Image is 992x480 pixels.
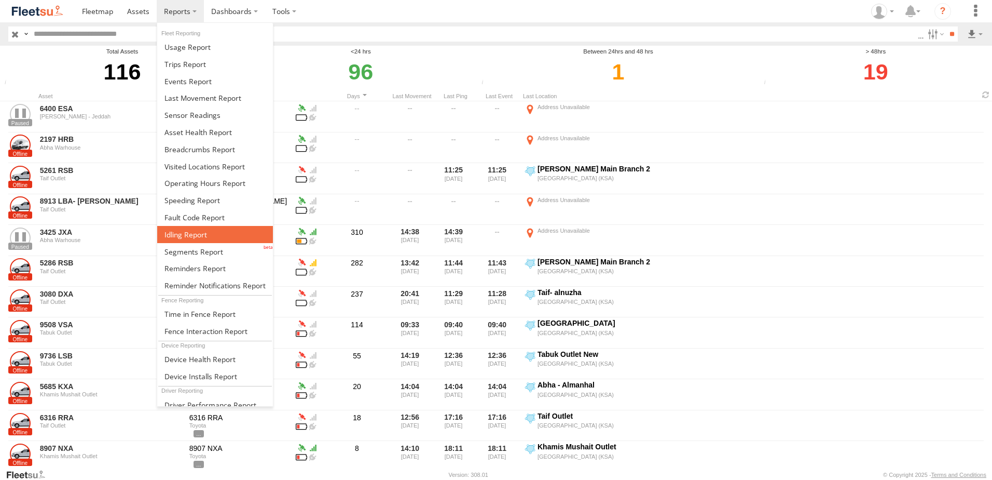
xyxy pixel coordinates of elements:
[157,277,273,294] a: Service Reminder Notifications Report
[478,56,757,87] div: Click to filter last movement between last 24 and 48 hours
[40,268,182,274] div: Taif Outlet
[523,134,653,162] label: Click to View Event Location
[392,318,432,347] div: 09:33 [DATE]
[189,422,290,429] div: Toyota
[523,288,653,316] label: Click to View Event Location
[980,90,992,100] span: Refresh
[296,451,307,461] div: Battery Remaining: 0.18v
[523,92,653,100] div: Last Location
[479,350,519,378] div: 12:36 [DATE]
[538,318,651,328] div: [GEOGRAPHIC_DATA]
[538,175,651,182] div: [GEOGRAPHIC_DATA] (KSA)
[2,79,17,87] div: Total number of Enabled Assets
[157,243,273,260] a: Segments Report
[436,318,475,347] div: 09:40 [DATE]
[934,3,951,20] i: ?
[189,413,290,422] div: 6316 RRA
[538,288,651,297] div: Taif- alnuzha
[307,164,319,174] div: GSM Signal = 4
[10,320,31,341] a: View Asset Details
[40,258,182,268] a: 5286 RSB
[761,56,990,87] div: Click to filter last movement > 48hrs
[22,26,30,42] label: Search Query
[157,175,273,192] a: Asset Operating Hours Report
[246,56,476,87] div: Click to filter last movement within 24 hours
[436,226,475,255] div: 14:39 [DATE]
[40,166,182,175] a: 5261 RSB
[479,288,519,316] div: 11:28 [DATE]
[40,135,182,144] a: 2197 HRB
[538,350,651,359] div: Tabuk Outlet New
[538,329,651,337] div: [GEOGRAPHIC_DATA] (KSA)
[479,380,519,409] div: 14:04 [DATE]
[523,318,653,347] label: Click to View Event Location
[392,380,432,409] div: 14:04 [DATE]
[246,47,476,56] div: <24 hrs
[436,442,475,471] div: 18:11 [DATE]
[478,79,494,87] div: Number of devices that their last movement was between last 24 and 48 hours
[6,470,53,480] a: Visit our Website
[538,298,651,305] div: [GEOGRAPHIC_DATA] (KSA)
[40,237,182,243] div: Abha Warhouse
[10,289,31,310] a: View Asset Details
[40,320,182,329] a: 9508 VSA
[40,196,182,206] a: 8913 LBA- [PERSON_NAME]
[326,350,388,378] div: 55
[436,411,475,440] div: 17:16 [DATE]
[10,382,31,403] a: View Asset Details
[38,92,184,100] div: Asset
[157,124,273,141] a: Asset Health Report
[479,411,519,440] div: 17:16 [DATE]
[40,351,182,361] a: 9736 LSB
[40,175,182,181] div: Taif Outlet
[392,226,432,255] div: 14:38 [DATE]
[326,288,388,316] div: 237
[157,56,273,73] a: Trips Report
[157,323,273,340] a: Fence Interaction Report
[10,258,31,279] a: View Asset Details
[523,164,653,193] label: Click to View Event Location
[436,257,475,286] div: 11:44 [DATE]
[157,351,273,368] a: Device Health Report
[436,380,475,409] div: 14:04 [DATE]
[307,442,319,451] div: GSM Signal = 5
[157,192,273,209] a: Fleet Speed Report
[523,411,653,440] label: Click to View Event Location
[538,422,651,429] div: [GEOGRAPHIC_DATA] (KSA)
[296,359,307,368] div: Battery Remaining: 3.22v
[326,318,388,347] div: 114
[761,79,776,87] div: Number of devices that their last movement was greater than 48hrs
[296,390,307,399] div: Battery Remaining: 3.61v
[40,228,182,237] a: 3425 JXA
[307,257,319,266] div: GSM Signal = 3
[449,472,488,478] div: Version: 308.01
[2,56,243,87] div: 116
[523,226,653,255] label: Click to View Event Location
[10,104,31,125] a: View Asset Details
[157,305,273,323] a: Time in Fences Report
[479,164,519,193] div: 11:25 [DATE]
[40,104,182,113] a: 6400 ESA
[10,228,31,248] a: View Asset Details
[523,380,653,409] label: Click to View Event Location
[538,380,651,390] div: Abha - Almanhal
[326,226,388,255] div: 310
[157,73,273,90] a: Full Events Report
[157,89,273,106] a: Last Movement Report
[157,106,273,124] a: Sensor Readings
[40,361,182,367] div: Tabuk Outlet
[189,453,290,459] div: Toyota
[523,102,653,131] label: Click to View Event Location
[307,226,319,235] div: GSM Signal = 5
[10,351,31,372] a: View Asset Details
[761,47,990,56] div: > 48hrs
[538,164,651,174] div: [PERSON_NAME] Main Branch 2
[307,318,319,328] div: GSM Signal = 4
[478,47,757,56] div: Between 24hrs and 48 hrs
[2,47,243,56] div: Total Assets
[538,360,651,367] div: [GEOGRAPHIC_DATA] (KSA)
[392,411,432,440] div: 12:56 [DATE]
[523,257,653,286] label: Click to View Event Location
[194,461,204,468] span: View Vehicle Details to show all tags
[966,26,984,42] label: Export results as...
